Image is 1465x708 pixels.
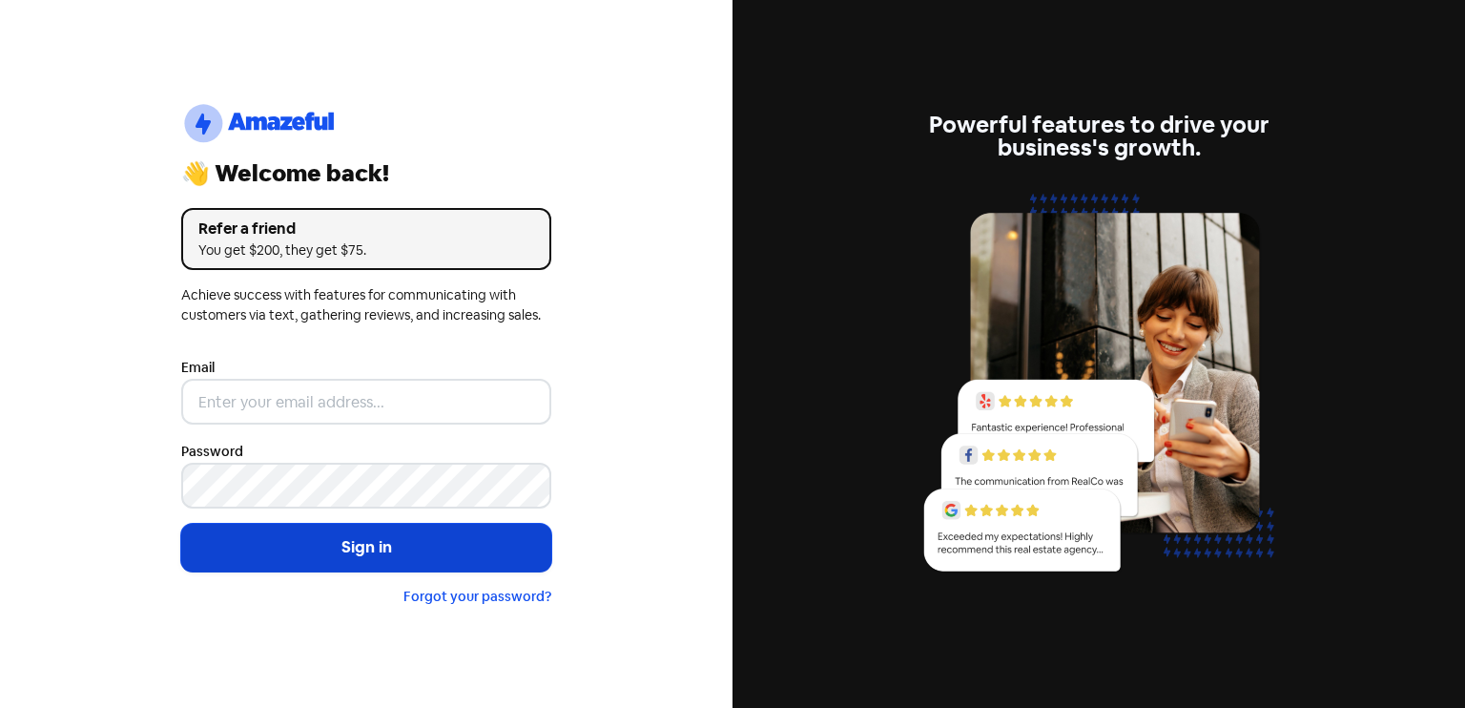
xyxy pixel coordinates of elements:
[181,358,215,378] label: Email
[403,588,551,605] a: Forgot your password?
[198,240,534,260] div: You get $200, they get $75.
[914,114,1284,159] div: Powerful features to drive your business's growth.
[181,524,551,572] button: Sign in
[181,442,243,462] label: Password
[181,162,551,185] div: 👋 Welcome back!
[181,379,551,425] input: Enter your email address...
[181,285,551,325] div: Achieve success with features for communicating with customers via text, gathering reviews, and i...
[914,182,1284,593] img: reviews
[198,218,534,240] div: Refer a friend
